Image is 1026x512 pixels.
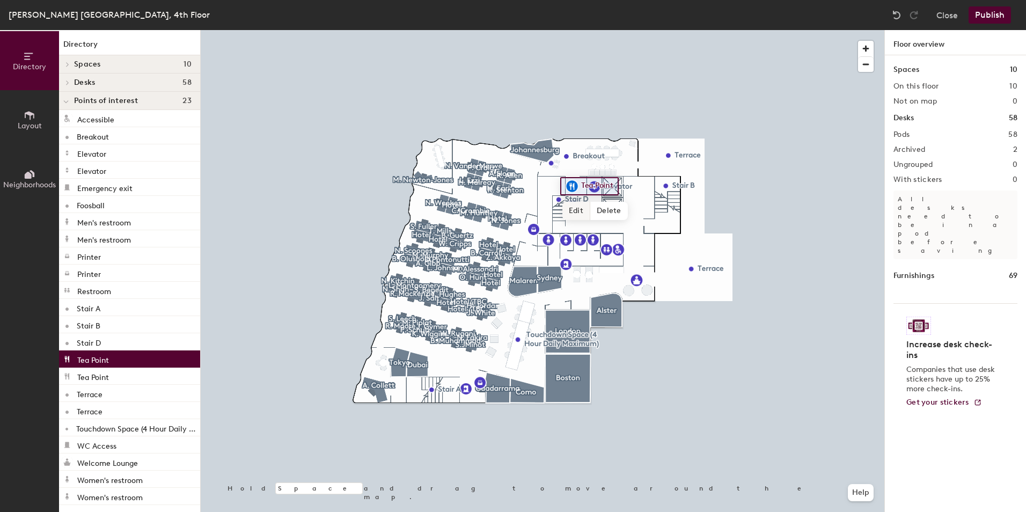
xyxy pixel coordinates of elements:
[1013,160,1017,169] h2: 0
[77,387,102,399] p: Terrace
[77,267,101,279] p: Printer
[18,121,42,130] span: Layout
[77,129,109,142] p: Breakout
[1010,64,1017,76] h1: 10
[77,404,102,416] p: Terrace
[182,97,192,105] span: 23
[893,160,933,169] h2: Ungrouped
[1013,175,1017,184] h2: 0
[77,181,133,193] p: Emergency exit
[77,370,109,382] p: Tea Point
[9,8,210,21] div: [PERSON_NAME] [GEOGRAPHIC_DATA], 4th Floor
[848,484,874,501] button: Help
[906,398,969,407] span: Get your stickers
[77,164,106,176] p: Elevator
[936,6,958,24] button: Close
[1009,270,1017,282] h1: 69
[77,318,100,331] p: Stair B
[1009,112,1017,124] h1: 58
[906,339,998,361] h4: Increase desk check-ins
[77,438,116,451] p: WC Access
[13,62,46,71] span: Directory
[77,215,131,228] p: Men's restroom
[76,421,198,434] p: Touchdown Space (4 Hour Daily Maximum)
[562,202,590,220] span: Edit
[906,398,982,407] a: Get your stickers
[77,198,105,210] p: Foosball
[77,335,101,348] p: Stair D
[1009,82,1017,91] h2: 10
[77,490,143,502] p: Women's restroom
[3,180,56,189] span: Neighborhoods
[77,301,100,313] p: Stair A
[893,112,914,124] h1: Desks
[74,97,138,105] span: Points of interest
[893,82,939,91] h2: On this floor
[908,10,919,20] img: Redo
[893,145,925,154] h2: Archived
[1008,130,1017,139] h2: 58
[77,250,101,262] p: Printer
[184,60,192,69] span: 10
[893,130,910,139] h2: Pods
[77,112,114,125] p: Accessible
[77,473,143,485] p: Women's restroom
[893,97,937,106] h2: Not on map
[893,270,934,282] h1: Furnishings
[59,39,200,55] h1: Directory
[74,60,101,69] span: Spaces
[885,30,1026,55] h1: Floor overview
[906,365,998,394] p: Companies that use desk stickers have up to 25% more check-ins.
[182,78,192,87] span: 58
[74,78,95,87] span: Desks
[1013,145,1017,154] h2: 2
[77,353,109,365] p: Tea Point
[969,6,1011,24] button: Publish
[77,284,111,296] p: Restroom
[893,175,942,184] h2: With stickers
[77,147,106,159] p: Elevator
[1013,97,1017,106] h2: 0
[77,456,138,468] p: Welcome Lounge
[906,317,931,335] img: Sticker logo
[891,10,902,20] img: Undo
[893,191,1017,259] p: All desks need to be in a pod before saving
[77,232,131,245] p: Men's restroom
[590,202,628,220] span: Delete
[893,64,919,76] h1: Spaces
